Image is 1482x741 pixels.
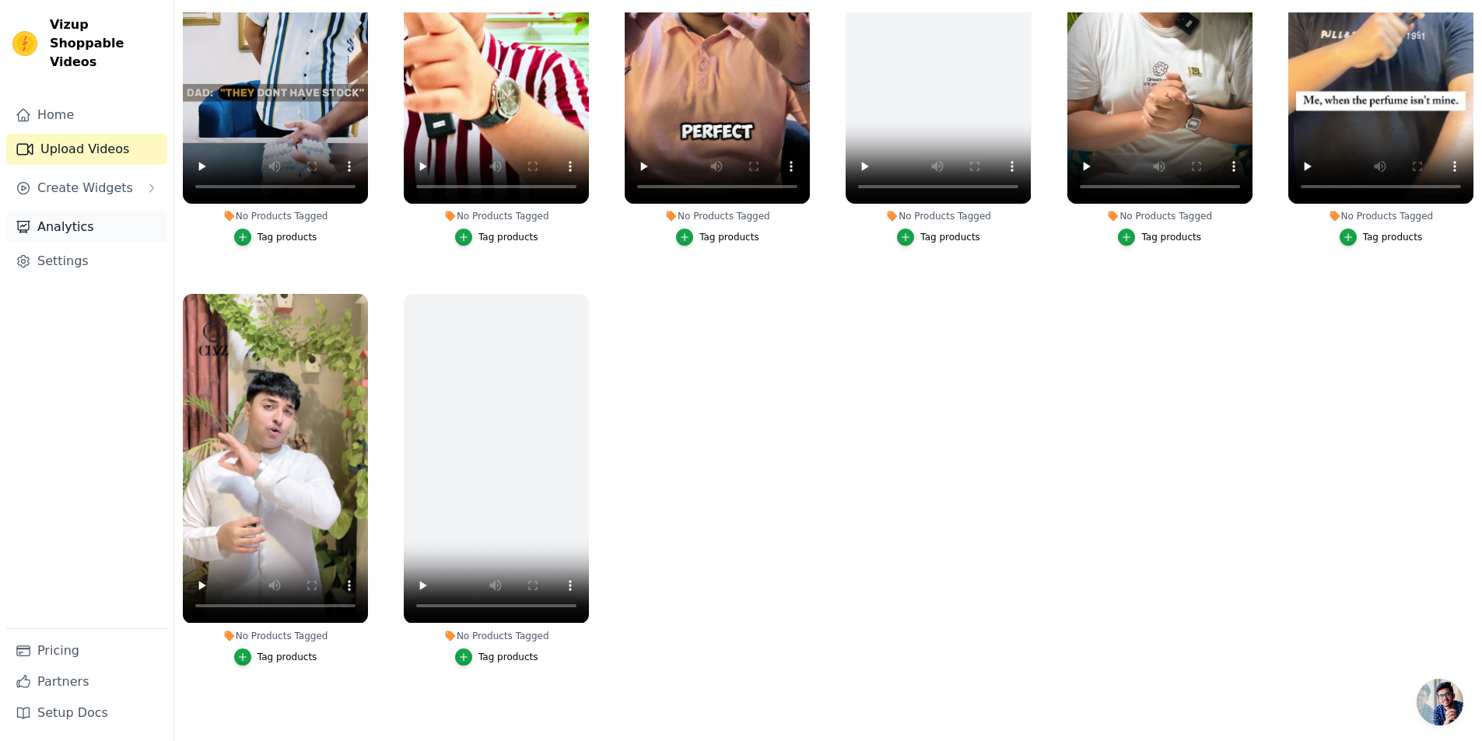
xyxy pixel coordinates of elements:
[1340,229,1423,246] button: Tag products
[846,210,1031,222] div: No Products Tagged
[258,231,317,243] div: Tag products
[183,630,368,642] div: No Products Tagged
[258,651,317,663] div: Tag products
[6,100,167,131] a: Home
[50,16,161,72] span: Vizup Shoppable Videos
[234,648,317,666] button: Tag products
[6,666,167,697] a: Partners
[455,229,538,246] button: Tag products
[1363,231,1423,243] div: Tag products
[12,31,37,56] img: Vizup
[37,179,133,197] span: Create Widgets
[676,229,759,246] button: Tag products
[625,210,810,222] div: No Products Tagged
[1118,229,1201,246] button: Tag products
[1417,679,1463,725] a: Open chat
[6,246,167,277] a: Settings
[897,229,980,246] button: Tag products
[478,231,538,243] div: Tag products
[234,229,317,246] button: Tag products
[478,651,538,663] div: Tag products
[404,630,589,642] div: No Products Tagged
[699,231,759,243] div: Tag products
[6,211,167,243] a: Analytics
[404,210,589,222] div: No Products Tagged
[1067,210,1253,222] div: No Products Tagged
[455,648,538,666] button: Tag products
[1141,231,1201,243] div: Tag products
[6,635,167,666] a: Pricing
[6,173,167,204] button: Create Widgets
[183,210,368,222] div: No Products Tagged
[920,231,980,243] div: Tag products
[6,697,167,729] a: Setup Docs
[6,134,167,165] a: Upload Videos
[1288,210,1473,222] div: No Products Tagged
